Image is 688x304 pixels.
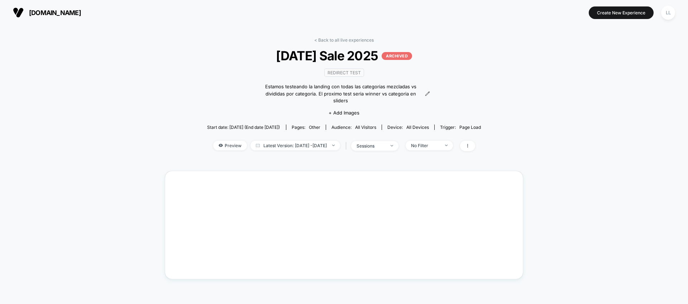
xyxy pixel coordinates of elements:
[382,52,412,60] p: ARCHIVED
[445,145,448,146] img: end
[411,143,440,148] div: No Filter
[11,7,83,18] button: [DOMAIN_NAME]
[256,144,260,147] img: calendar
[258,83,423,104] span: Estamos testeando la landing con todas las categorias mezcladas vs divididas por categoria. El pr...
[459,125,481,130] span: Page Load
[331,125,376,130] div: Audience:
[659,5,677,20] button: LL
[661,6,675,20] div: LL
[355,125,376,130] span: All Visitors
[314,37,374,43] a: < Back to all live experiences
[29,9,81,17] span: [DOMAIN_NAME]
[589,6,654,19] button: Create New Experience
[207,125,280,130] span: Start date: [DATE] (End date [DATE])
[292,125,320,130] div: Pages:
[13,7,24,18] img: Visually logo
[309,125,320,130] span: other
[391,145,393,146] img: end
[324,69,364,77] span: Redirect Test
[250,141,340,150] span: Latest Version: [DATE] - [DATE]
[344,141,351,151] span: |
[332,145,335,146] img: end
[213,141,247,150] span: Preview
[440,125,481,130] div: Trigger:
[382,125,434,130] span: Device:
[329,110,359,116] span: + Add Images
[357,143,385,149] div: sessions
[406,125,429,130] span: all devices
[215,48,473,63] span: [DATE] Sale 2025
